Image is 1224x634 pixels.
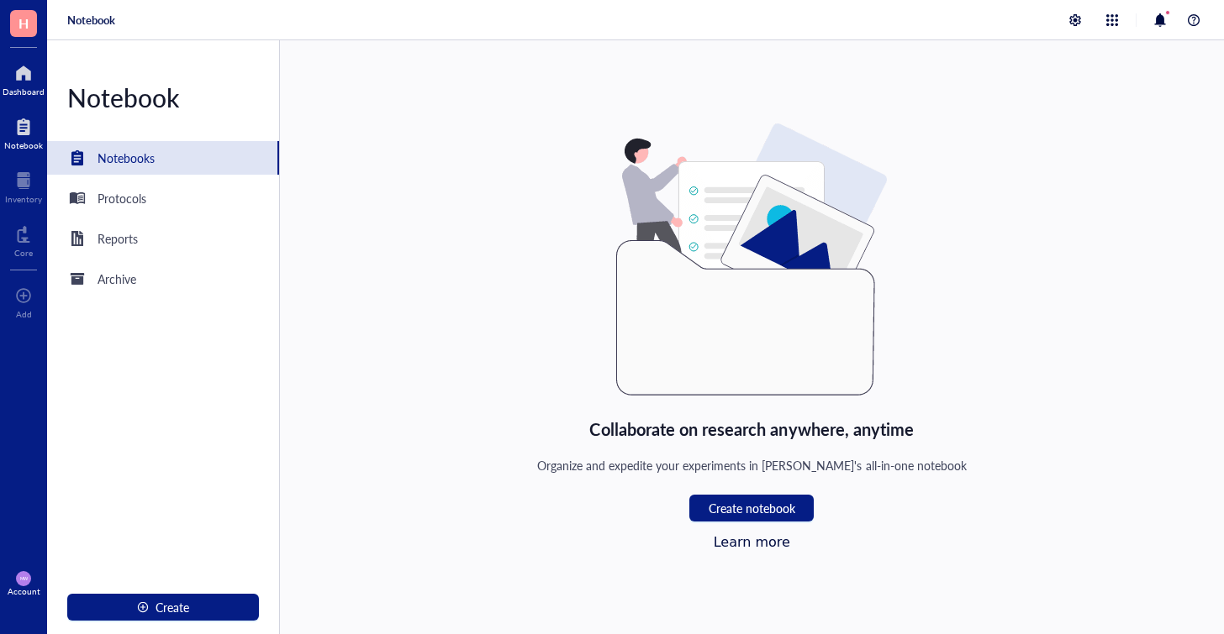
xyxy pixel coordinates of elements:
a: Dashboard [3,60,45,97]
div: Collaborate on research anywhere, anytime [589,416,914,443]
a: Notebook [67,13,115,28]
div: Account [8,586,40,596]
button: Create notebook [689,495,814,521]
span: Create notebook [709,501,795,515]
a: Notebooks [47,141,279,175]
div: Notebook [4,140,43,150]
span: MW [19,576,28,581]
div: Add [16,309,32,319]
a: Inventory [5,167,42,204]
div: Dashboard [3,86,45,97]
span: Create [156,600,189,614]
a: Learn more [714,534,790,550]
div: Inventory [5,194,42,204]
div: Protocols [98,189,146,207]
a: Core [14,221,33,258]
a: Protocols [47,181,279,215]
div: Core [14,248,33,258]
a: Reports [47,222,279,255]
div: Archive [98,270,136,288]
img: Empty state [616,123,887,396]
div: Organize and expedite your experiments in [PERSON_NAME]'s all-in-one notebook [537,456,967,474]
button: Create [67,594,259,621]
div: Notebooks [98,149,155,167]
a: Notebook [4,113,43,150]
div: Notebook [47,81,279,114]
a: Archive [47,262,279,296]
span: H [18,13,29,34]
div: Reports [98,229,138,248]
